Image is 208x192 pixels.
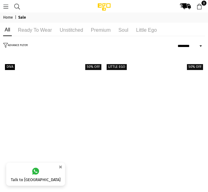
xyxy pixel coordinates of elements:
[57,162,64,172] button: ×
[117,24,130,36] li: Soul
[194,1,205,12] a: 0
[85,64,101,70] label: 50% off
[135,24,158,36] li: Little ego
[0,4,11,8] a: Menu
[3,15,14,20] a: Home
[107,64,127,70] label: Little EGO
[18,15,27,20] span: Sale
[89,24,112,36] li: Premium
[5,64,15,70] label: Diva
[58,24,85,36] li: Unstitched
[3,43,29,49] button: ADVANCE FILTER
[3,24,12,36] li: All
[201,1,206,6] span: 0
[6,163,65,186] a: Talk to [GEOGRAPHIC_DATA]
[11,4,23,8] a: Search
[15,15,17,20] span: |
[86,2,123,11] img: Ego
[16,24,54,36] li: Ready to wear
[187,64,203,70] label: 50% off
